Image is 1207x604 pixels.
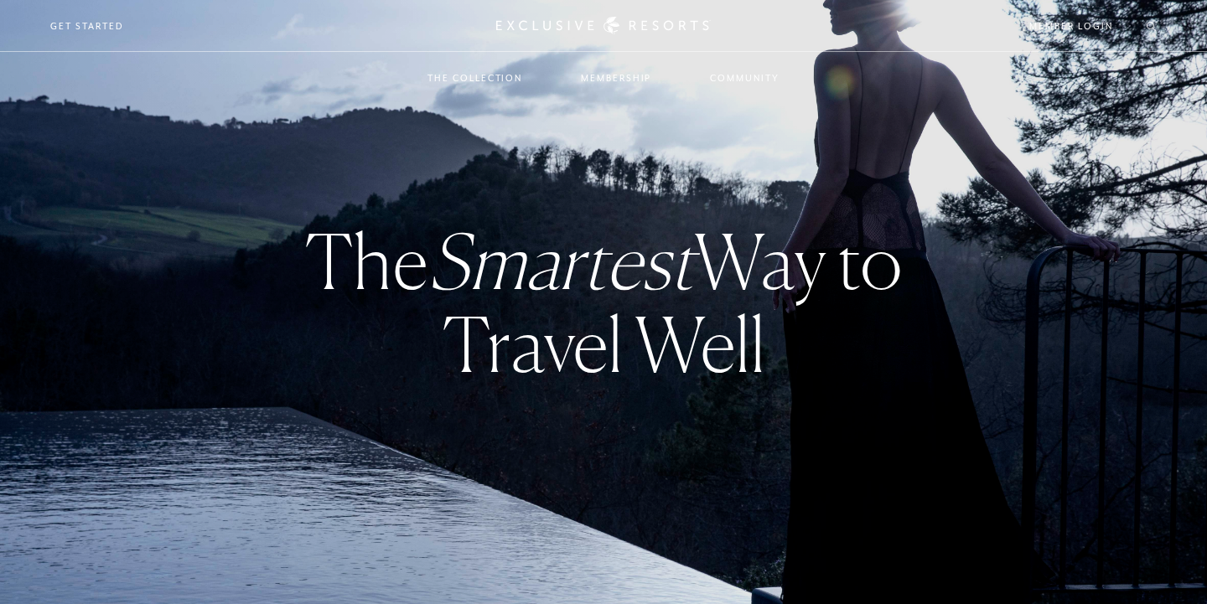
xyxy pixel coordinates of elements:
[428,215,694,307] em: Smartest
[50,18,123,34] a: Get Started
[241,219,966,385] h3: The
[411,54,539,102] a: The Collection
[564,54,668,102] a: Membership
[428,215,903,390] strong: Way to Travel Well
[1029,18,1112,34] a: Member Login
[693,54,795,102] a: Community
